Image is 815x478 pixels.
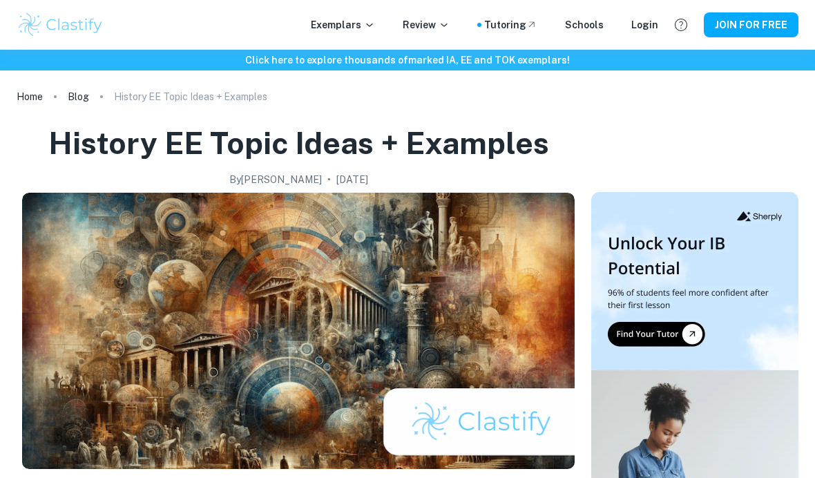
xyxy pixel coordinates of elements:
[17,87,43,106] a: Home
[336,172,368,187] h2: [DATE]
[48,123,549,164] h1: History EE Topic Ideas + Examples
[631,17,658,32] a: Login
[403,17,450,32] p: Review
[704,12,798,37] button: JOIN FOR FREE
[669,13,693,37] button: Help and Feedback
[229,172,322,187] h2: By [PERSON_NAME]
[17,11,104,39] img: Clastify logo
[22,193,575,469] img: History EE Topic Ideas + Examples cover image
[311,17,375,32] p: Exemplars
[327,172,331,187] p: •
[68,87,89,106] a: Blog
[484,17,537,32] a: Tutoring
[114,89,267,104] p: History EE Topic Ideas + Examples
[565,17,604,32] a: Schools
[3,52,812,68] h6: Click here to explore thousands of marked IA, EE and TOK exemplars !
